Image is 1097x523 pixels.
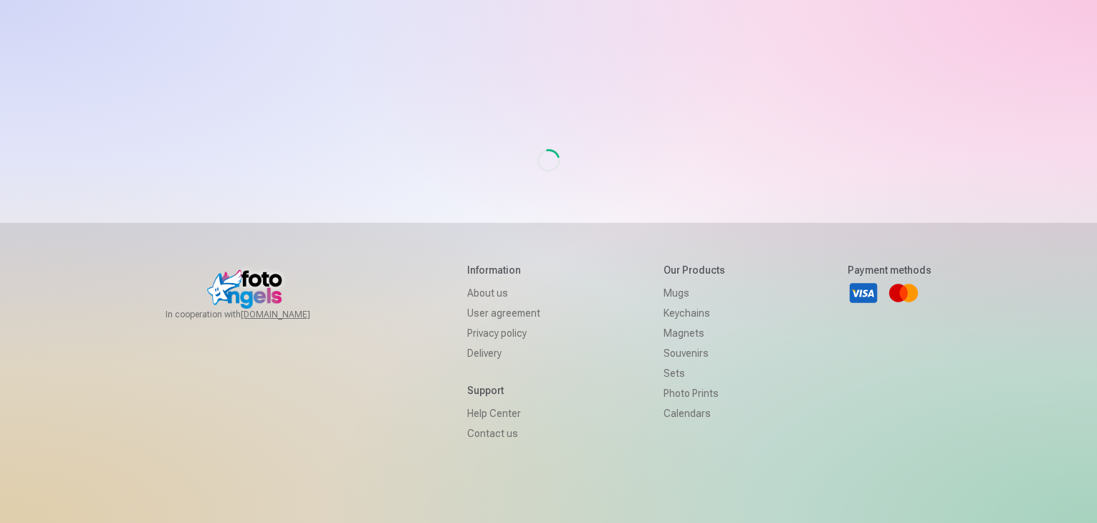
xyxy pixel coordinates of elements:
[664,363,725,383] a: Sets
[664,403,725,423] a: Calendars
[848,263,931,277] h5: Payment methods
[664,383,725,403] a: Photo prints
[664,283,725,303] a: Mugs
[664,263,725,277] h5: Our products
[664,323,725,343] a: Magnets
[664,343,725,363] a: Souvenirs
[166,309,345,320] span: In cooperation with
[664,303,725,323] a: Keychains
[467,343,540,363] a: Delivery
[888,277,919,309] a: Mastercard
[467,283,540,303] a: About us
[848,277,879,309] a: Visa
[467,323,540,343] a: Privacy policy
[467,303,540,323] a: User agreement
[467,263,540,277] h5: Information
[467,383,540,398] h5: Support
[467,403,540,423] a: Help Center
[467,423,540,443] a: Contact us
[241,309,345,320] a: [DOMAIN_NAME]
